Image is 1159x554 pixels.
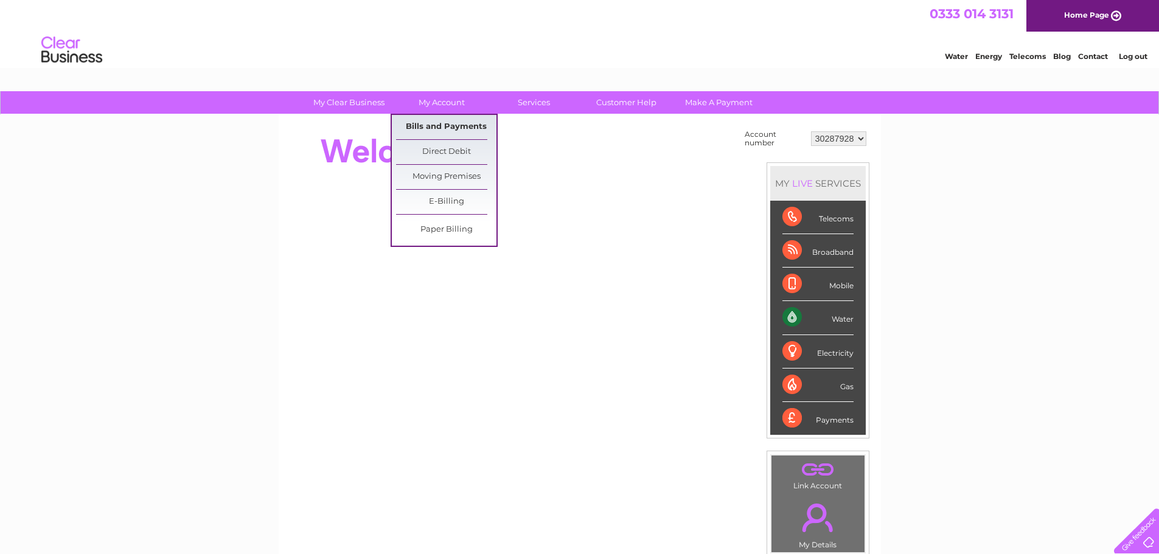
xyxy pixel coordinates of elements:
div: Mobile [782,268,854,301]
a: My Account [391,91,492,114]
a: Contact [1078,52,1108,61]
div: Clear Business is a trading name of Verastar Limited (registered in [GEOGRAPHIC_DATA] No. 3667643... [293,7,868,59]
a: Blog [1053,52,1071,61]
a: E-Billing [396,190,496,214]
a: Paper Billing [396,218,496,242]
a: . [774,496,861,539]
a: Moving Premises [396,165,496,189]
div: Broadband [782,234,854,268]
div: Electricity [782,335,854,369]
img: logo.png [41,32,103,69]
a: Customer Help [576,91,677,114]
a: Water [945,52,968,61]
a: Direct Debit [396,140,496,164]
a: Bills and Payments [396,115,496,139]
div: Water [782,301,854,334]
a: Log out [1119,52,1147,61]
div: MY SERVICES [770,166,866,201]
td: Link Account [771,455,865,493]
div: Telecoms [782,201,854,234]
a: 0333 014 3131 [930,6,1014,21]
a: My Clear Business [299,91,399,114]
div: LIVE [790,178,815,189]
a: Telecoms [1009,52,1046,61]
a: . [774,459,861,480]
td: My Details [771,493,865,553]
td: Account number [742,127,808,150]
a: Energy [975,52,1002,61]
a: Services [484,91,584,114]
div: Payments [782,402,854,435]
div: Gas [782,369,854,402]
a: Make A Payment [669,91,769,114]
